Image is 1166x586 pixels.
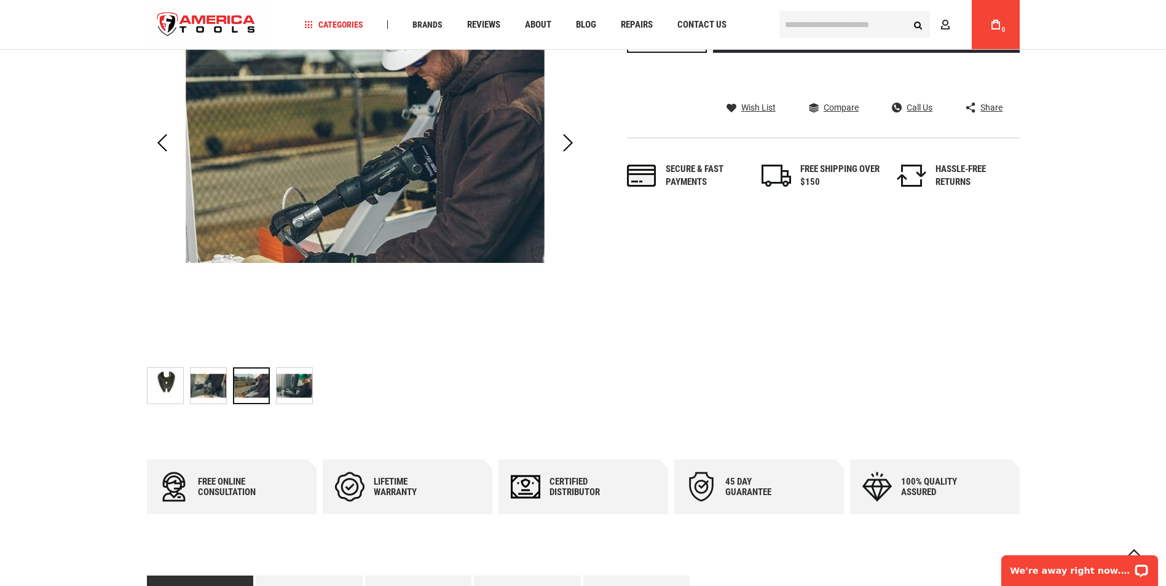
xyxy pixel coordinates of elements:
[277,368,312,404] img: GREENLEE CJ-CUAL CU/AL CUTTER JAW
[824,103,859,112] span: Compare
[233,361,276,410] div: GREENLEE CJ-CUAL CU/AL CUTTER JAW
[147,2,266,48] img: America Tools
[299,17,369,33] a: Categories
[374,477,447,498] div: Lifetime warranty
[1002,26,1006,33] span: 0
[462,17,506,33] a: Reviews
[570,17,602,33] a: Blog
[677,20,727,29] span: Contact Us
[147,361,190,410] div: GREENLEE CJ-CUAL CU/AL CUTTER JAW
[190,361,233,410] div: GREENLEE CJ-CUAL CU/AL CUTTER JAW
[672,17,732,33] a: Contact Us
[980,103,1003,112] span: Share
[198,477,272,498] div: Free online consultation
[936,163,1015,189] div: HASSLE-FREE RETURNS
[147,2,266,48] a: store logo
[304,20,363,29] span: Categories
[525,20,551,29] span: About
[666,163,746,189] div: Secure & fast payments
[615,17,658,33] a: Repairs
[621,20,653,29] span: Repairs
[727,102,776,113] a: Wish List
[993,547,1166,586] iframe: LiveChat chat widget
[901,477,975,498] div: 100% quality assured
[412,20,443,29] span: Brands
[627,165,656,187] img: payments
[907,103,932,112] span: Call Us
[762,165,791,187] img: shipping
[276,361,313,410] div: GREENLEE CJ-CUAL CU/AL CUTTER JAW
[576,20,596,29] span: Blog
[191,368,226,404] img: GREENLEE CJ-CUAL CU/AL CUTTER JAW
[897,165,926,187] img: returns
[725,477,799,498] div: 45 day Guarantee
[892,102,932,113] a: Call Us
[519,17,557,33] a: About
[800,163,880,189] div: FREE SHIPPING OVER $150
[741,103,776,112] span: Wish List
[550,477,623,498] div: Certified Distributor
[467,20,500,29] span: Reviews
[907,13,930,36] button: Search
[148,368,183,404] img: GREENLEE CJ-CUAL CU/AL CUTTER JAW
[711,57,1022,92] iframe: Secure express checkout frame
[407,17,448,33] a: Brands
[809,102,859,113] a: Compare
